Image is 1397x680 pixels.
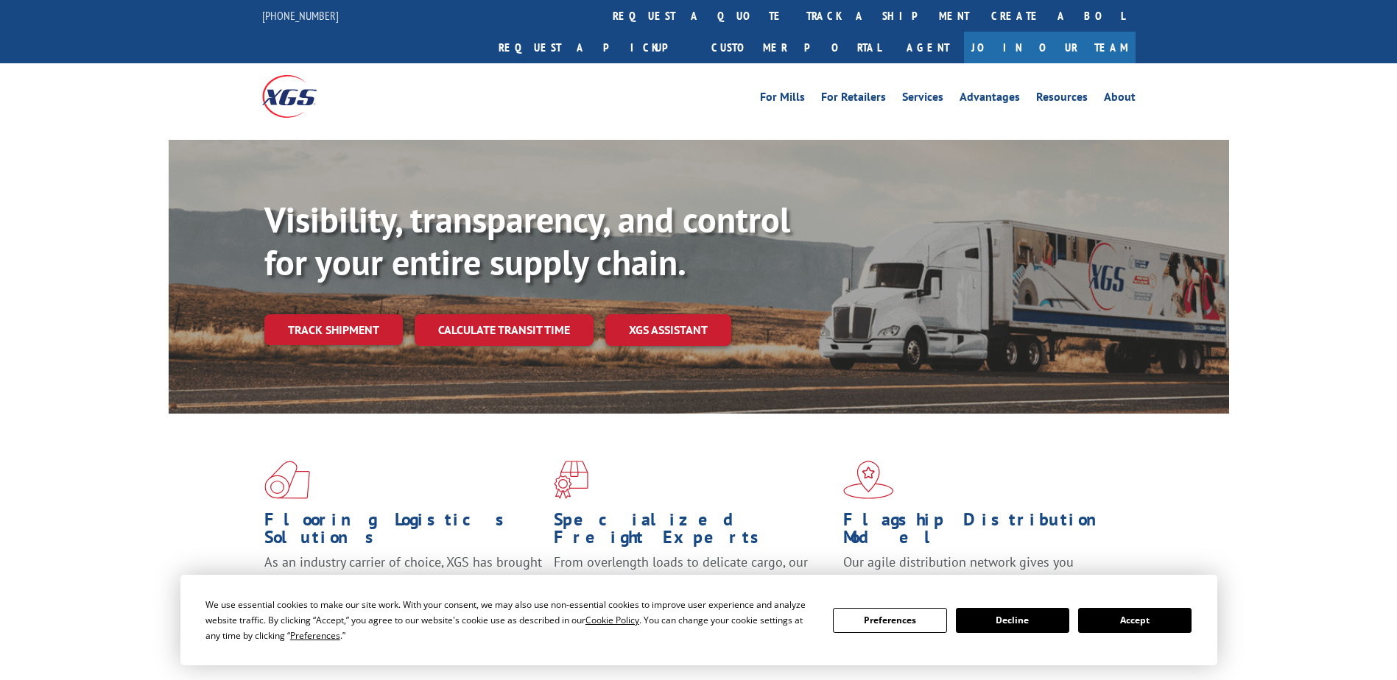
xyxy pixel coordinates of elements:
span: Our agile distribution network gives you nationwide inventory management on demand. [843,553,1114,588]
a: Resources [1036,91,1088,107]
a: Services [902,91,943,107]
div: We use essential cookies to make our site work. With your consent, we may also use non-essential ... [205,597,815,643]
a: XGS ASSISTANT [605,314,731,346]
div: Cookie Consent Prompt [180,575,1217,665]
span: Preferences [290,629,340,642]
button: Preferences [833,608,946,633]
img: xgs-icon-focused-on-flooring-red [554,461,588,499]
button: Accept [1078,608,1192,633]
h1: Specialized Freight Experts [554,511,832,553]
button: Decline [956,608,1069,633]
p: From overlength loads to delicate cargo, our experienced staff knows the best way to move your fr... [554,553,832,619]
a: Join Our Team [964,32,1136,63]
a: Agent [892,32,964,63]
a: Request a pickup [488,32,700,63]
h1: Flagship Distribution Model [843,511,1122,553]
img: xgs-icon-total-supply-chain-intelligence-red [264,461,310,499]
span: Cookie Policy [585,614,639,626]
b: Visibility, transparency, and control for your entire supply chain. [264,196,790,285]
a: About [1104,91,1136,107]
a: [PHONE_NUMBER] [262,8,339,23]
a: Customer Portal [700,32,892,63]
h1: Flooring Logistics Solutions [264,511,543,553]
a: Calculate transit time [415,314,594,346]
a: Advantages [960,91,1020,107]
span: As an industry carrier of choice, XGS has brought innovation and dedication to flooring logistics... [264,553,542,606]
a: Track shipment [264,314,403,345]
a: For Retailers [821,91,886,107]
img: xgs-icon-flagship-distribution-model-red [843,461,894,499]
a: For Mills [760,91,805,107]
